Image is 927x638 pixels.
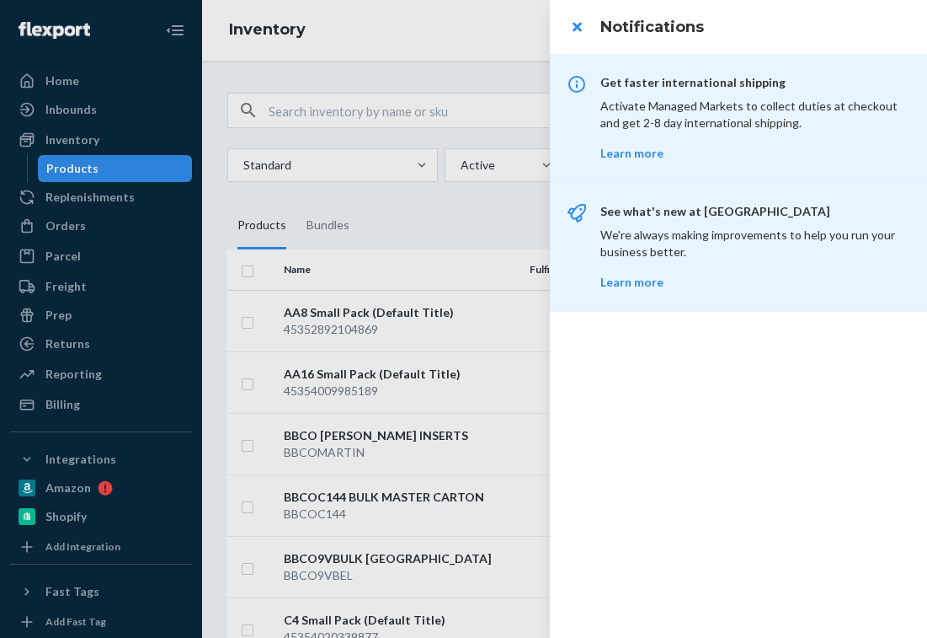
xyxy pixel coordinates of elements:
p: See what's new at [GEOGRAPHIC_DATA] [600,203,907,220]
h3: Notifications [600,16,907,38]
a: Learn more [600,275,663,289]
p: Activate Managed Markets to collect duties at checkout and get 2-8 day international shipping. [600,98,907,131]
span: Chat [41,12,76,27]
p: We're always making improvements to help you run your business better. [600,227,907,260]
p: Get faster international shipping [600,74,907,91]
a: Learn more [600,146,663,160]
button: close [560,10,594,44]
